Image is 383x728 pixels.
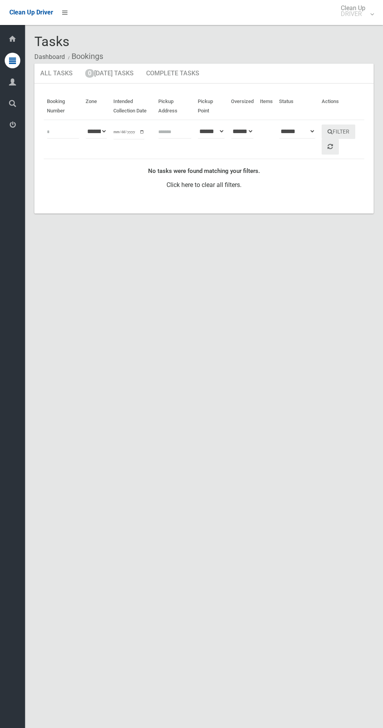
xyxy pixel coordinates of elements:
li: Bookings [66,49,103,64]
button: Filter [322,125,355,139]
span: 0 [85,69,94,78]
th: Pickup Point [195,93,228,120]
a: Click here to clear all filters. [166,181,242,189]
th: Pickup Address [155,93,195,120]
th: Actions [319,93,364,120]
a: Dashboard [34,53,65,61]
small: DRIVER [341,11,365,17]
th: Status [276,93,319,120]
span: Tasks [34,34,70,49]
th: Booking Number [44,93,82,120]
span: Clean Up Driver [9,9,53,16]
span: Clean Up [337,5,373,17]
h4: No tasks were found matching your filters. [47,168,361,174]
a: Clean Up Driver [9,7,53,18]
a: 0[DATE] Tasks [79,64,140,84]
th: Oversized [228,93,257,120]
a: All Tasks [34,64,79,84]
th: Intended Collection Date [110,93,155,120]
a: Complete Tasks [140,64,205,84]
th: Zone [82,93,110,120]
th: Items [257,93,276,120]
